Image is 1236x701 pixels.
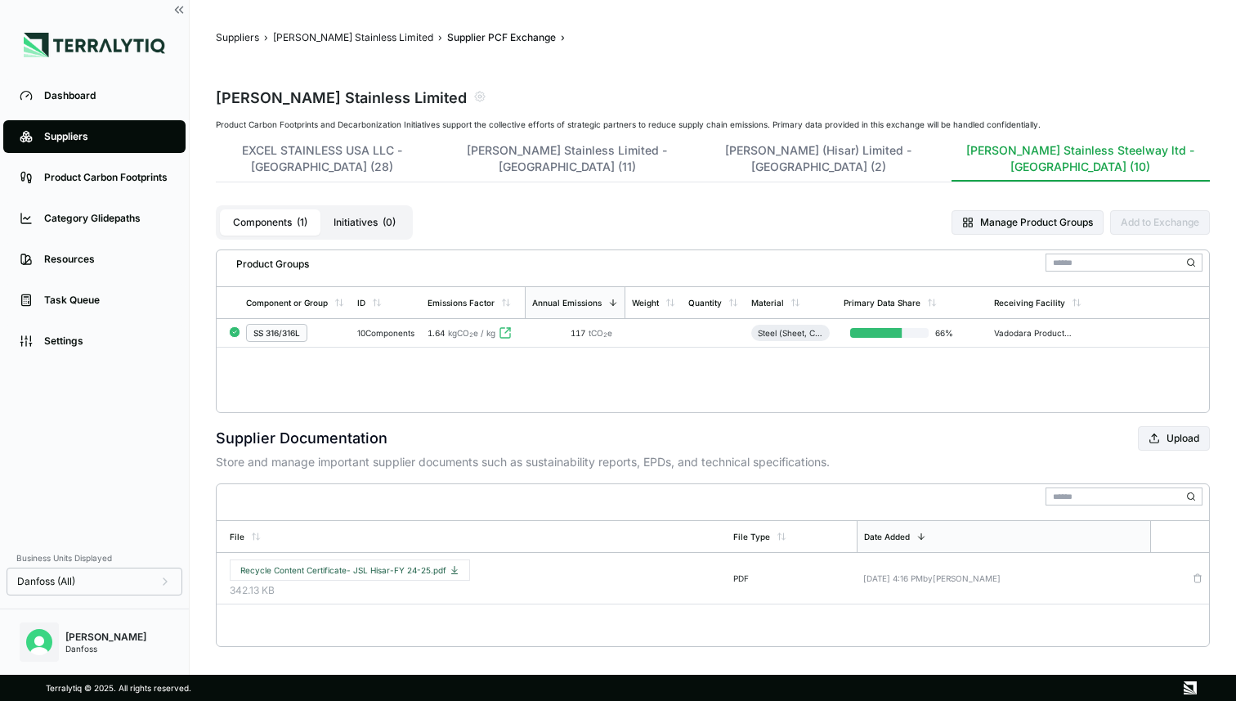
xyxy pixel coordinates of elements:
[273,31,433,44] button: [PERSON_NAME] Stainless Limited
[571,328,589,338] span: 117
[727,553,857,604] td: PDF
[428,298,495,308] div: Emissions Factor
[216,427,387,450] h2: Supplier Documentation
[65,631,146,644] div: [PERSON_NAME]
[844,298,920,308] div: Primary Data Share
[733,532,770,541] div: File Type
[994,328,1073,338] div: Vadodara Production
[216,85,467,108] div: [PERSON_NAME] Stainless Limited
[758,328,823,338] div: Steel (Sheet, Cold-Rolled)
[7,548,182,568] div: Business Units Displayed
[230,584,720,597] span: 342.13 KB
[994,298,1065,308] div: Receiving Facility
[216,119,1210,129] div: Product Carbon Footprints and Decarbonization Initiatives support the collective efforts of strat...
[216,454,1210,470] p: Store and manage important supplier documents such as sustainability reports, EPDs, and technical...
[469,331,473,339] sub: 2
[428,328,445,338] span: 1.64
[44,335,169,348] div: Settings
[44,212,169,225] div: Category Glidepaths
[448,328,495,338] span: kgCO e / kg
[603,331,607,339] sub: 2
[561,31,565,44] span: ›
[264,31,268,44] span: ›
[223,251,309,271] div: Product Groups
[632,298,659,308] div: Weight
[44,171,169,184] div: Product Carbon Footprints
[320,209,409,236] button: Initiatives(0)
[751,298,784,308] div: Material
[383,216,396,229] span: ( 0 )
[532,298,602,308] div: Annual Emissions
[240,565,459,575] span: Recycle Content Certificate- JSL Hisar-FY 24-25.pdf
[26,629,52,655] img: Nitin Shetty
[230,532,244,541] div: File
[952,210,1104,235] button: Manage Product Groups
[952,142,1210,182] button: [PERSON_NAME] Stainless Steelway ltd - [GEOGRAPHIC_DATA] (10)
[357,328,414,338] div: 10 Components
[44,294,169,307] div: Task Queue
[44,130,169,143] div: Suppliers
[863,573,1145,583] div: [DATE] 4:16 PM by [PERSON_NAME]
[230,559,470,581] button: Recycle Content Certificate- JSL Hisar-FY 24-25.pdf
[220,209,320,236] button: Components(1)
[65,644,146,654] div: Danfoss
[216,142,429,182] button: EXCEL STAINLESS USA LLC - [GEOGRAPHIC_DATA] (28)
[44,253,169,266] div: Resources
[438,31,442,44] span: ›
[24,33,165,57] img: Logo
[44,89,169,102] div: Dashboard
[20,622,59,662] button: Open user button
[216,31,259,44] button: Suppliers
[688,298,722,308] div: Quantity
[17,575,75,588] span: Danfoss (All)
[447,31,556,44] button: Supplier PCF Exchange
[705,142,932,182] button: [PERSON_NAME] (Hisar) Limited - [GEOGRAPHIC_DATA] (2)
[246,298,328,308] div: Component or Group
[864,532,910,541] div: Date Added
[449,142,687,182] button: [PERSON_NAME] Stainless Limited - [GEOGRAPHIC_DATA] (11)
[297,216,307,229] span: ( 1 )
[589,328,612,338] span: tCO e
[929,328,981,338] span: 66 %
[1138,426,1210,451] button: Upload
[357,298,365,308] div: ID
[253,328,300,338] div: SS 316/316L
